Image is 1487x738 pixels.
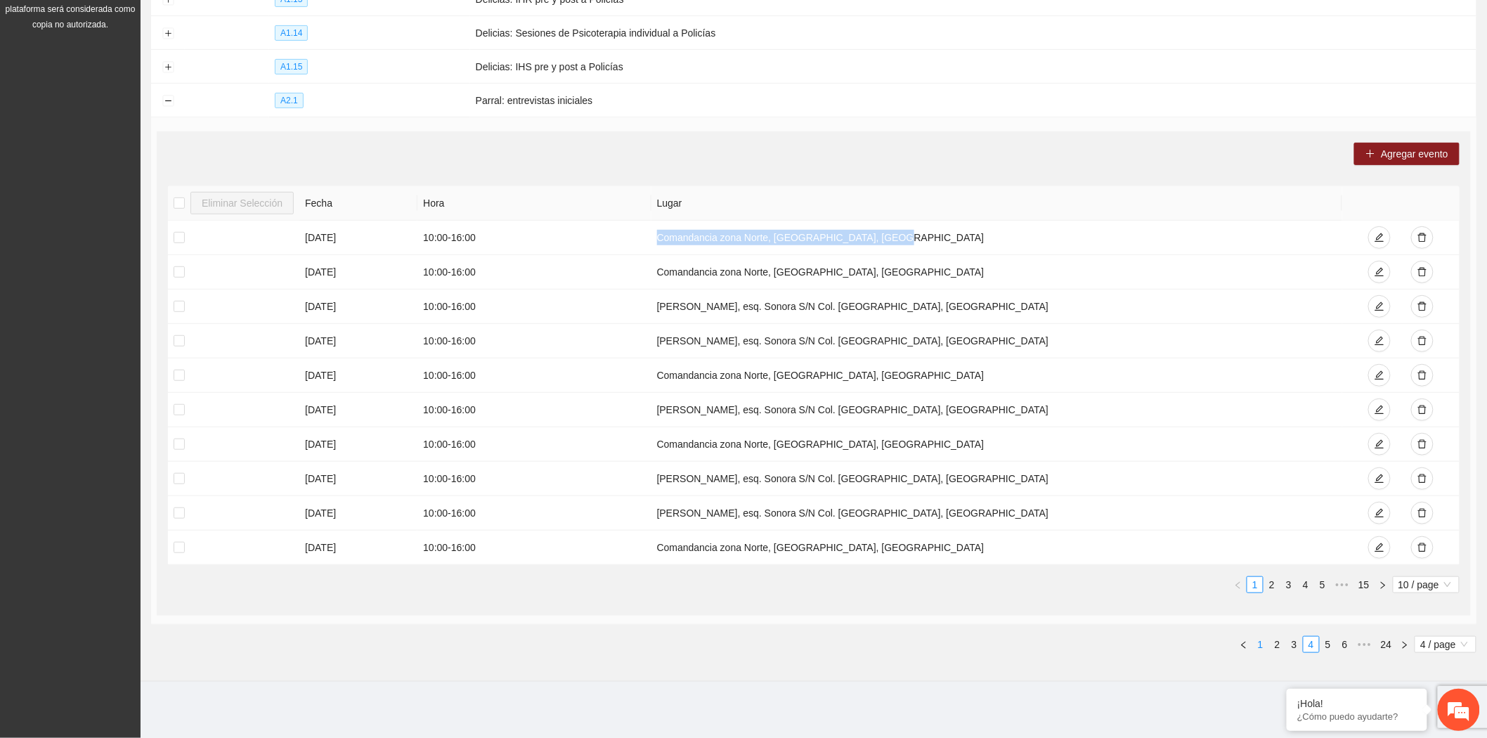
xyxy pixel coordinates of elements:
span: delete [1417,370,1427,382]
li: 6 [1337,636,1353,653]
span: left [1234,581,1242,590]
span: right [1401,641,1409,649]
th: Hora [417,186,651,221]
span: delete [1417,508,1427,519]
td: Parral: entrevistas iniciales [470,84,1476,117]
div: Page Size [1393,576,1460,593]
button: plusAgregar evento [1354,143,1460,165]
a: 4 [1304,637,1319,652]
li: 4 [1303,636,1320,653]
span: delete [1417,405,1427,416]
button: Expand row [162,28,174,39]
li: 5 [1314,576,1331,593]
td: 10:00 - 16:00 [417,324,651,358]
li: 24 [1376,636,1397,653]
li: 5 [1320,636,1337,653]
li: Next Page [1396,636,1413,653]
span: delete [1417,439,1427,451]
button: delete [1411,261,1434,283]
button: right [1375,576,1391,593]
button: edit [1368,536,1391,559]
span: edit [1375,336,1384,347]
li: 1 [1252,636,1269,653]
span: edit [1375,508,1384,519]
td: 10:00 - 16:00 [417,393,651,427]
li: 1 [1247,576,1264,593]
a: 3 [1287,637,1302,652]
div: Chatee con nosotros ahora [73,72,236,90]
td: Comandancia zona Norte, [GEOGRAPHIC_DATA], [GEOGRAPHIC_DATA] [651,427,1343,462]
td: [DATE] [299,531,417,565]
td: [DATE] [299,358,417,393]
span: Agregar evento [1381,146,1448,162]
li: Next Page [1375,576,1391,593]
a: 3 [1281,577,1297,593]
span: plus [1365,149,1375,160]
a: 2 [1264,577,1280,593]
td: [PERSON_NAME], esq. Sonora S/N Col. [GEOGRAPHIC_DATA], [GEOGRAPHIC_DATA] [651,496,1343,531]
td: 10:00 - 16:00 [417,496,651,531]
td: [DATE] [299,496,417,531]
button: delete [1411,502,1434,524]
button: delete [1411,295,1434,318]
li: Previous Page [1230,576,1247,593]
a: 4 [1298,577,1313,593]
td: [DATE] [299,393,417,427]
td: Comandancia zona Norte, [GEOGRAPHIC_DATA], [GEOGRAPHIC_DATA] [651,255,1343,290]
span: edit [1375,233,1384,244]
button: edit [1368,467,1391,490]
button: delete [1411,467,1434,490]
button: delete [1411,330,1434,352]
span: Estamos en línea. [82,188,194,330]
a: 5 [1315,577,1330,593]
button: edit [1368,330,1391,352]
div: Minimizar ventana de chat en vivo [230,7,264,41]
button: delete [1411,433,1434,455]
li: Next 5 Pages [1353,636,1376,653]
button: edit [1368,502,1391,524]
td: [DATE] [299,427,417,462]
td: 10:00 - 16:00 [417,290,651,324]
td: [DATE] [299,462,417,496]
span: delete [1417,267,1427,278]
button: Expand row [162,62,174,73]
button: left [1230,576,1247,593]
span: delete [1417,233,1427,244]
span: delete [1417,302,1427,313]
button: right [1396,636,1413,653]
span: A2.1 [275,93,304,108]
li: 2 [1264,576,1280,593]
td: [PERSON_NAME], esq. Sonora S/N Col. [GEOGRAPHIC_DATA], [GEOGRAPHIC_DATA] [651,393,1343,427]
td: 10:00 - 16:00 [417,462,651,496]
li: 4 [1297,576,1314,593]
a: 15 [1354,577,1374,593]
span: delete [1417,474,1427,485]
td: [DATE] [299,324,417,358]
li: 2 [1269,636,1286,653]
li: 15 [1353,576,1375,593]
td: Comandancia zona Norte, [GEOGRAPHIC_DATA], [GEOGRAPHIC_DATA] [651,358,1343,393]
td: Comandancia zona Norte, [GEOGRAPHIC_DATA], [GEOGRAPHIC_DATA] [651,531,1343,565]
textarea: Escriba su mensaje y pulse “Intro” [7,384,268,433]
td: Comandancia zona Norte, [GEOGRAPHIC_DATA], [GEOGRAPHIC_DATA] [651,221,1343,255]
a: 2 [1270,637,1285,652]
button: delete [1411,536,1434,559]
span: A1.14 [275,25,308,41]
span: edit [1375,543,1384,554]
th: Lugar [651,186,1343,221]
td: 10:00 - 16:00 [417,427,651,462]
a: 5 [1320,637,1336,652]
td: Delicias: Sesiones de Psicoterapia individual a Policías [470,16,1476,50]
span: edit [1375,370,1384,382]
td: [DATE] [299,255,417,290]
button: delete [1411,226,1434,249]
button: delete [1411,364,1434,387]
button: edit [1368,226,1391,249]
span: edit [1375,267,1384,278]
div: Page Size [1415,636,1476,653]
span: 10 / page [1398,577,1454,593]
td: 10:00 - 16:00 [417,255,651,290]
button: edit [1368,399,1391,421]
li: 3 [1286,636,1303,653]
span: edit [1375,302,1384,313]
